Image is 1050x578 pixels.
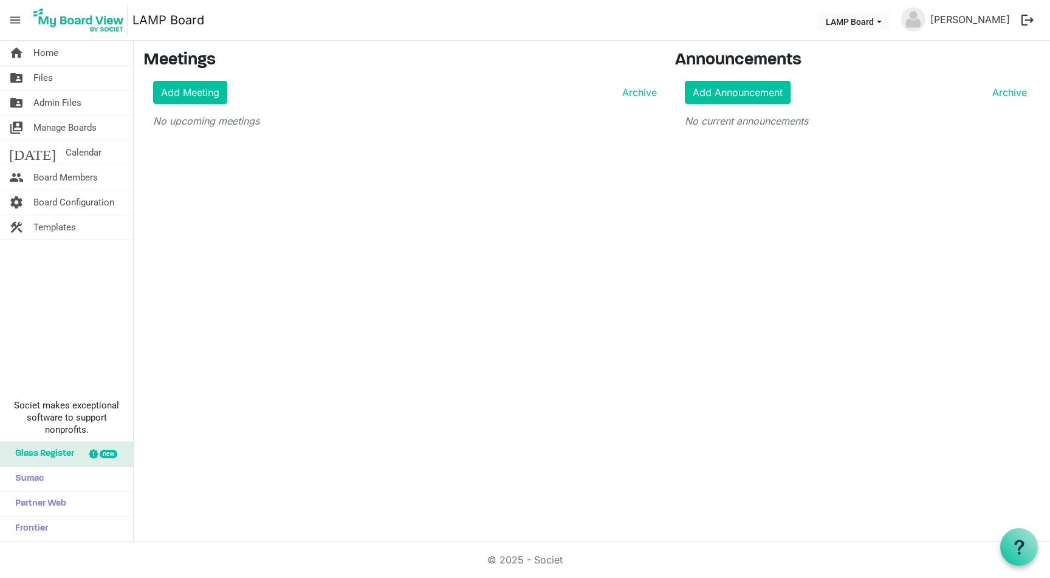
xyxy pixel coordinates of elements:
span: construction [9,215,24,239]
div: new [100,450,117,458]
span: Admin Files [33,91,81,115]
span: Templates [33,215,76,239]
span: menu [4,9,27,32]
span: home [9,41,24,65]
span: Sumac [9,467,44,491]
span: folder_shared [9,91,24,115]
span: Home [33,41,58,65]
span: [DATE] [9,140,56,165]
span: switch_account [9,115,24,140]
span: Manage Boards [33,115,97,140]
a: My Board View Logo [30,5,132,35]
button: logout [1015,7,1040,33]
a: Add Announcement [685,81,791,104]
a: Add Meeting [153,81,227,104]
span: settings [9,190,24,215]
a: Archive [987,85,1027,100]
a: LAMP Board [132,8,204,32]
a: Archive [617,85,657,100]
span: Glass Register [9,442,74,466]
img: no-profile-picture.svg [901,7,925,32]
span: Partner Web [9,492,66,516]
button: LAMP Board dropdownbutton [818,13,890,30]
p: No current announcements [685,114,1027,128]
span: Calendar [66,140,101,165]
a: [PERSON_NAME] [925,7,1015,32]
h3: Announcements [675,50,1037,71]
span: people [9,165,24,190]
span: Files [33,66,53,90]
img: My Board View Logo [30,5,128,35]
h3: Meetings [143,50,657,71]
span: Frontier [9,517,48,541]
span: folder_shared [9,66,24,90]
span: Board Configuration [33,190,114,215]
span: Board Members [33,165,98,190]
a: © 2025 - Societ [487,554,563,566]
p: No upcoming meetings [153,114,657,128]
span: Societ makes exceptional software to support nonprofits. [5,399,128,436]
